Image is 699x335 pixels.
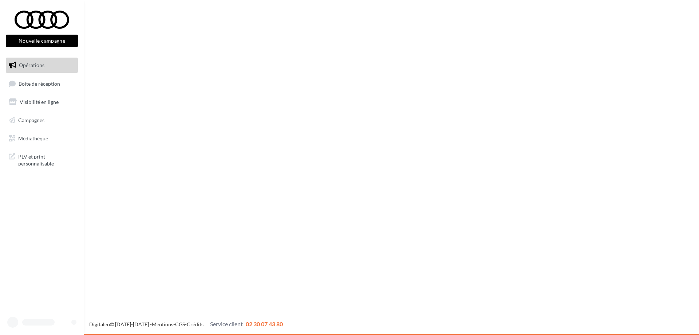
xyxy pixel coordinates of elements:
span: Visibilité en ligne [20,99,59,105]
a: Médiathèque [4,131,79,146]
span: Campagnes [18,117,44,123]
span: PLV et print personnalisable [18,152,75,167]
a: PLV et print personnalisable [4,149,79,170]
span: Boîte de réception [19,80,60,86]
span: 02 30 07 43 80 [246,320,283,327]
a: CGS [175,321,185,327]
button: Nouvelle campagne [6,35,78,47]
a: Digitaleo [89,321,110,327]
a: Boîte de réception [4,76,79,91]
a: Visibilité en ligne [4,94,79,110]
span: Service client [210,320,243,327]
span: © [DATE]-[DATE] - - - [89,321,283,327]
a: Crédits [187,321,204,327]
a: Mentions [152,321,173,327]
span: Médiathèque [18,135,48,141]
a: Campagnes [4,113,79,128]
a: Opérations [4,58,79,73]
span: Opérations [19,62,44,68]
